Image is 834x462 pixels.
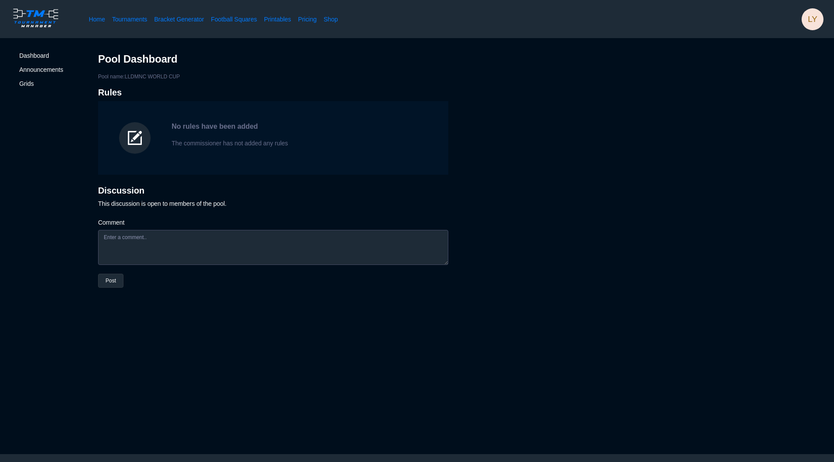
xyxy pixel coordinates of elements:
button: Post [98,274,123,288]
span: This discussion is open to members of the pool. [98,200,226,207]
h2: No rules have been added [172,122,288,131]
span: Dashboard [19,51,79,60]
a: Tournaments [112,15,147,24]
span: Announcements [19,65,79,74]
a: Printables [264,15,291,24]
a: Shop [324,15,338,24]
label: Comment [98,219,448,226]
button: LY [802,8,823,30]
a: Football Squares [211,15,257,24]
a: Home [89,15,105,24]
img: logo.ffa97a18e3bf2c7d.png [11,7,61,29]
h2: Pool Dashboard [98,52,448,66]
p: The commissioner has not added any rules [172,138,288,148]
h2: Rules [98,87,448,98]
h2: Discussion [98,185,448,196]
span: Grids [19,79,79,88]
div: le yitz [802,8,823,30]
h2: Pool name: LLDMNC WORLD CUP [98,73,448,80]
a: Bracket Generator [154,15,204,24]
a: Pricing [298,15,317,24]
